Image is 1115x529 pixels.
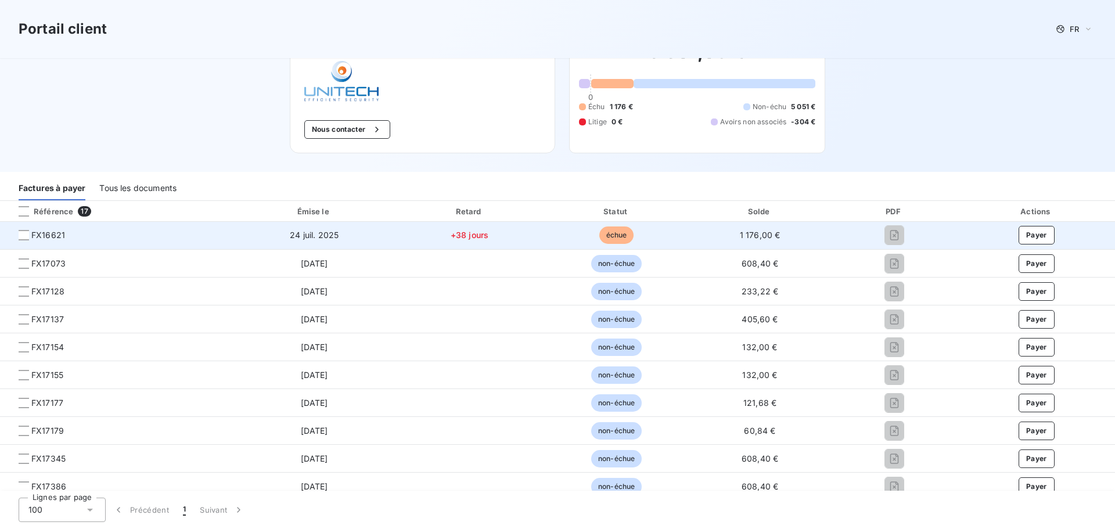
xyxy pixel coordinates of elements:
[19,176,85,200] div: Factures à payer
[301,370,328,380] span: [DATE]
[720,117,786,127] span: Avoirs non associés
[961,206,1113,217] div: Actions
[106,498,176,522] button: Précédent
[742,342,777,352] span: 132,00 €
[31,481,66,492] span: FX17386
[301,314,328,324] span: [DATE]
[1019,366,1055,384] button: Payer
[742,258,778,268] span: 608,40 €
[1019,338,1055,357] button: Payer
[588,92,593,102] span: 0
[301,426,328,436] span: [DATE]
[31,286,64,297] span: FX17128
[833,206,955,217] div: PDF
[28,504,42,516] span: 100
[1019,477,1055,496] button: Payer
[599,226,634,244] span: échue
[588,102,605,112] span: Échu
[451,230,488,240] span: +38 jours
[591,339,642,356] span: non-échue
[304,61,379,102] img: Company logo
[301,481,328,491] span: [DATE]
[742,454,778,463] span: 608,40 €
[742,370,777,380] span: 132,00 €
[183,504,186,516] span: 1
[31,341,64,353] span: FX17154
[1070,24,1079,34] span: FR
[31,453,66,465] span: FX17345
[1019,226,1055,244] button: Payer
[791,102,815,112] span: 5 051 €
[1019,310,1055,329] button: Payer
[791,117,815,127] span: -304 €
[301,398,328,408] span: [DATE]
[742,481,778,491] span: 608,40 €
[304,120,390,139] button: Nous contacter
[1019,254,1055,273] button: Payer
[1019,394,1055,412] button: Payer
[692,206,829,217] div: Solde
[591,422,642,440] span: non-échue
[591,366,642,384] span: non-échue
[301,286,328,296] span: [DATE]
[591,255,642,272] span: non-échue
[1019,282,1055,301] button: Payer
[591,283,642,300] span: non-échue
[31,229,65,241] span: FX16621
[31,258,66,269] span: FX17073
[742,286,778,296] span: 233,22 €
[591,311,642,328] span: non-échue
[591,450,642,467] span: non-échue
[610,102,633,112] span: 1 176 €
[31,314,64,325] span: FX17137
[546,206,687,217] div: Statut
[1019,449,1055,468] button: Payer
[1019,422,1055,440] button: Payer
[236,206,393,217] div: Émise le
[193,498,251,522] button: Suivant
[588,117,607,127] span: Litige
[301,342,328,352] span: [DATE]
[744,426,775,436] span: 60,84 €
[591,478,642,495] span: non-échue
[19,19,107,39] h3: Portail client
[397,206,541,217] div: Retard
[753,102,786,112] span: Non-échu
[740,230,780,240] span: 1 176,00 €
[99,176,177,200] div: Tous les documents
[301,454,328,463] span: [DATE]
[176,498,193,522] button: 1
[612,117,623,127] span: 0 €
[31,397,63,409] span: FX17177
[78,206,91,217] span: 17
[301,258,328,268] span: [DATE]
[591,394,642,412] span: non-échue
[31,369,63,381] span: FX17155
[31,425,64,437] span: FX17179
[742,314,778,324] span: 405,60 €
[9,206,73,217] div: Référence
[743,398,776,408] span: 121,68 €
[290,230,339,240] span: 24 juil. 2025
